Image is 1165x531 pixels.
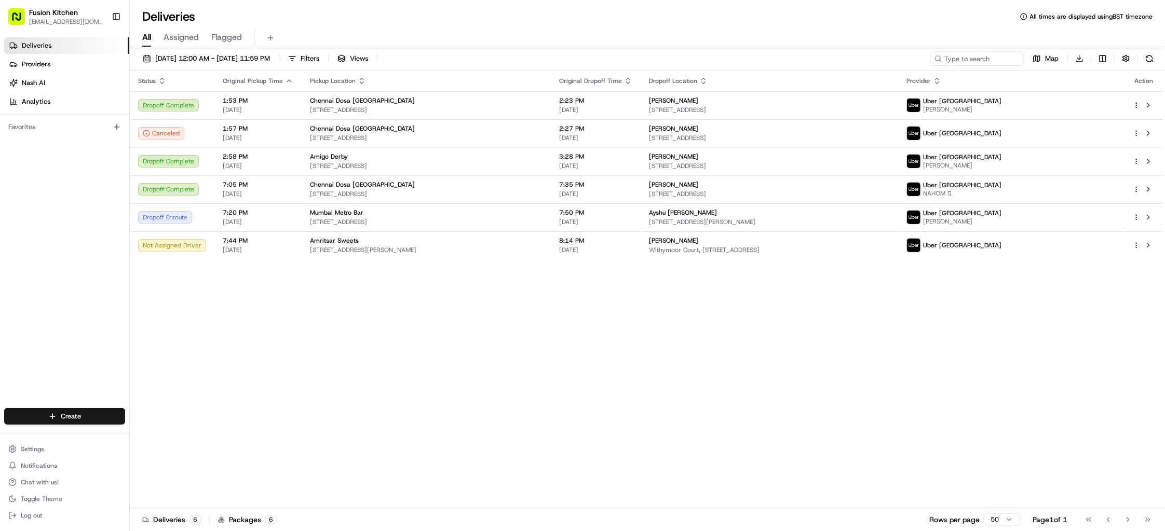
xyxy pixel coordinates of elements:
button: Settings [4,442,125,456]
span: Chennai Dosa [GEOGRAPHIC_DATA] [310,180,415,189]
span: Amigo Derby [310,152,348,161]
span: Nash AI [22,78,45,88]
a: Nash AI [4,75,129,91]
span: [DATE] [223,106,293,114]
span: [DATE] [559,106,632,114]
span: [PERSON_NAME] [649,180,698,189]
span: Chennai Dosa [GEOGRAPHIC_DATA] [310,96,415,105]
span: Providers [22,60,50,69]
a: 📗Knowledge Base [6,228,84,247]
span: [DATE] [559,162,632,170]
span: 1:57 PM [223,124,293,133]
span: Filters [301,54,319,63]
span: Pylon [103,258,126,265]
span: 7:20 PM [223,208,293,217]
span: [STREET_ADDRESS] [310,218,543,226]
span: Toggle Theme [21,495,62,503]
img: Grace Nketiah [10,179,27,196]
button: Fusion Kitchen [29,7,78,18]
span: Knowledge Base [21,232,79,243]
img: 1736555255976-a54dd68f-1ca7-489b-9aae-adbdc363a1c4 [10,100,29,118]
span: Original Dropoff Time [559,77,622,85]
img: 1727276513143-84d647e1-66c0-4f92-a045-3c9f9f5dfd92 [22,100,40,118]
a: Deliveries [4,37,129,54]
input: Clear [27,67,171,78]
span: Provider [906,77,931,85]
span: Status [138,77,156,85]
div: Deliveries [142,514,201,525]
span: [STREET_ADDRESS] [310,134,543,142]
button: [DATE] 12:00 AM - [DATE] 11:59 PM [138,51,275,66]
span: Mumbai Metro Bar [310,208,363,217]
button: See all [161,133,189,146]
span: All times are displayed using BST timezone [1029,12,1153,21]
div: 📗 [10,233,19,242]
span: [PERSON_NAME] [649,236,698,245]
span: [PERSON_NAME] [649,96,698,105]
span: [PERSON_NAME] [PERSON_NAME] [32,161,138,170]
span: [DATE] [223,218,293,226]
button: Refresh [1142,51,1157,66]
span: Withymoor Court, [STREET_ADDRESS] [649,246,890,254]
span: [DATE] [145,161,167,170]
button: Canceled [138,127,184,139]
div: 💻 [88,233,96,242]
p: Rows per page [929,514,980,525]
span: 7:50 PM [559,208,632,217]
span: 2:58 PM [223,152,293,161]
img: uber-new-logo.jpeg [907,183,920,196]
span: 3:28 PM [559,152,632,161]
img: 1736555255976-a54dd68f-1ca7-489b-9aae-adbdc363a1c4 [21,190,29,198]
img: uber-new-logo.jpeg [907,99,920,112]
span: [STREET_ADDRESS] [649,190,890,198]
span: Amritsar Sweets [310,236,359,245]
span: Ayshu [PERSON_NAME] [649,208,717,217]
span: Chat with us! [21,478,59,486]
div: Action [1133,77,1155,85]
span: 2:23 PM [559,96,632,105]
img: 1736555255976-a54dd68f-1ca7-489b-9aae-adbdc363a1c4 [21,162,29,170]
button: Notifications [4,458,125,473]
span: Original Pickup Time [223,77,283,85]
img: uber-new-logo.jpeg [907,211,920,224]
button: Filters [283,51,324,66]
div: Favorites [4,119,125,135]
div: Packages [218,514,277,525]
span: [DATE] [559,218,632,226]
span: • [140,161,143,170]
span: [DATE] [223,162,293,170]
button: Chat with us! [4,475,125,490]
span: Uber [GEOGRAPHIC_DATA] [923,181,1001,189]
img: Joana Marie Avellanoza [10,151,27,168]
span: [DATE] [223,246,293,254]
div: Start new chat [47,100,170,110]
button: Start new chat [177,103,189,115]
span: [DATE] [223,190,293,198]
img: Nash [10,11,31,32]
span: Dropoff Location [649,77,697,85]
span: Uber [GEOGRAPHIC_DATA] [923,153,1001,161]
span: [PERSON_NAME] [649,152,698,161]
span: [DATE] [559,190,632,198]
span: 7:05 PM [223,180,293,189]
span: Views [350,54,368,63]
p: Welcome 👋 [10,42,189,59]
span: [STREET_ADDRESS][PERSON_NAME] [649,218,890,226]
span: Chennai Dosa [GEOGRAPHIC_DATA] [310,124,415,133]
span: All [142,31,151,44]
span: [STREET_ADDRESS] [649,162,890,170]
span: Flagged [211,31,242,44]
button: Views [333,51,373,66]
span: [DATE] [223,134,293,142]
span: 7:35 PM [559,180,632,189]
span: [PERSON_NAME] [32,189,84,198]
span: Analytics [22,97,50,106]
span: [STREET_ADDRESS] [310,190,543,198]
span: [PERSON_NAME] [649,124,698,133]
div: Past conversations [10,135,70,144]
span: Deliveries [22,41,51,50]
a: Powered byPylon [73,257,126,265]
span: [STREET_ADDRESS][PERSON_NAME] [310,246,543,254]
